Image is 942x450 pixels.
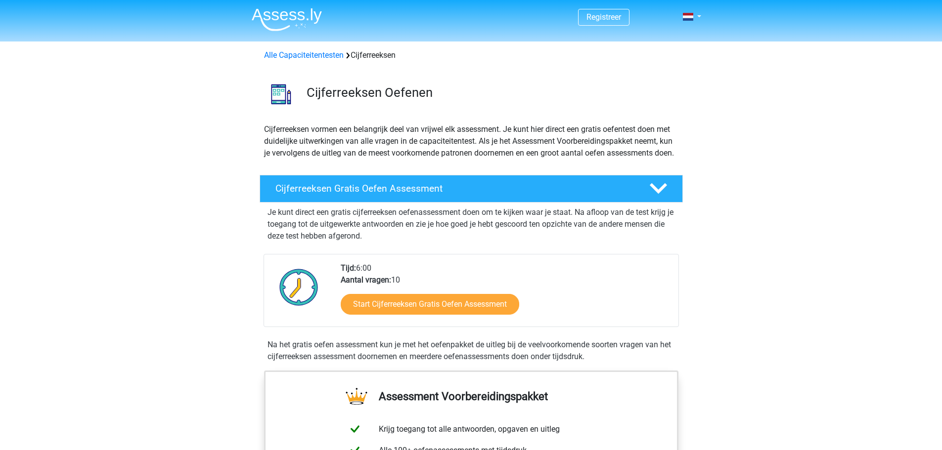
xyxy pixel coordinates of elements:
h3: Cijferreeksen Oefenen [307,85,675,100]
div: Na het gratis oefen assessment kun je met het oefenpakket de uitleg bij de veelvoorkomende soorte... [264,339,679,363]
div: Cijferreeksen [260,49,682,61]
b: Aantal vragen: [341,275,391,285]
p: Cijferreeksen vormen een belangrijk deel van vrijwel elk assessment. Je kunt hier direct een grat... [264,123,678,159]
a: Start Cijferreeksen Gratis Oefen Assessment [341,294,519,315]
a: Registreer [586,12,621,22]
h4: Cijferreeksen Gratis Oefen Assessment [275,183,633,194]
img: cijferreeksen [260,73,302,115]
div: 6:00 10 [333,262,678,327]
a: Alle Capaciteitentesten [264,50,344,60]
img: Assessly [252,8,322,31]
img: Klok [274,262,324,312]
p: Je kunt direct een gratis cijferreeksen oefenassessment doen om te kijken waar je staat. Na afloo... [268,206,675,242]
a: Cijferreeksen Gratis Oefen Assessment [256,175,687,203]
b: Tijd: [341,263,356,273]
